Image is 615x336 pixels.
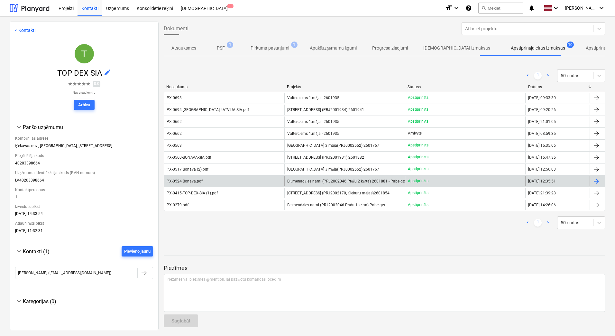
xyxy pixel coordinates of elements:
[528,107,556,112] div: [DATE] 09:20:26
[68,80,72,88] span: ★
[423,45,490,51] p: [DEMOGRAPHIC_DATA] izmaksas
[15,168,153,178] div: Uzņēmuma identifikācijas kods (PVN numurs)
[15,123,23,131] span: keyboard_arrow_down
[167,131,182,136] div: PX-0662
[18,271,111,275] div: [PERSON_NAME] ([EMAIL_ADDRESS][DOMAIN_NAME])
[68,90,100,95] p: Nav atsauksmju
[287,155,364,160] span: Mazā Robežu iela 2 (PRJ2001931) 2601882
[528,203,556,207] div: [DATE] 14:26:06
[287,131,339,136] span: Valterciems 1.māja - 2601935
[408,143,428,148] p: Apstiprināts
[167,107,249,112] div: PX-0694-[GEOGRAPHIC_DATA] LATVIJA-SIA.pdf
[81,48,87,59] span: T
[167,143,182,148] div: PX-0563
[15,246,153,257] div: Kontakti (1)Pievieno jaunu
[15,229,153,236] div: [DATE] 11:32:31
[227,4,234,8] span: 3
[15,123,153,131] div: Par šo uzņēmumu
[72,80,77,88] span: ★
[528,96,556,100] div: [DATE] 09:33:30
[408,119,428,124] p: Apstiprināts
[528,85,587,89] div: Datums
[287,96,339,100] span: Valterciems 1.māja - 2601935
[23,124,153,130] div: Par šo uzņēmumu
[565,5,597,11] span: [PERSON_NAME]
[78,101,90,109] div: Arhīvu
[124,248,151,255] div: Pievieno jaunu
[15,297,153,305] div: Kategorijas (0)
[524,219,531,227] a: Previous page
[15,202,153,211] div: Izveidots plkst
[287,203,385,208] span: Blūmendāles nami (PRJ2002046 Prūšu 1 kārta) Pabeigts
[287,119,339,124] span: Valterciems 1.māja - 2601935
[528,179,556,183] div: [DATE] 12:35:51
[583,305,615,336] iframe: Chat Widget
[167,167,208,172] div: PX-0517 Bonava (2).pdf
[15,219,153,229] div: Atjaunināts plkst
[122,246,153,257] button: Pievieno jaunu
[528,131,556,136] div: [DATE] 08:59:35
[408,178,428,184] p: Apstiprināts
[567,42,574,48] span: 10
[408,166,428,172] p: Apstiprināts
[534,219,542,227] a: Page 1 is your current page
[408,131,422,136] p: Arhivēts
[57,69,104,78] span: TOP DEX SIA
[453,4,460,12] i: keyboard_arrow_down
[15,211,153,219] div: [DATE] 14:33:54
[511,45,565,51] p: Apstiprināja citas izmaksas
[528,4,535,12] i: notifications
[481,5,486,11] span: search
[15,305,153,308] div: Kategorijas (0)
[74,100,95,110] button: Arhīvu
[528,191,556,195] div: [DATE] 21:39:28
[15,144,153,151] div: Ķekavas nov., [GEOGRAPHIC_DATA], [STREET_ADDRESS]
[287,143,379,148] span: Ropažu ielas 3.māja(PRJ0002552) 2601767
[528,155,556,160] div: [DATE] 15:47:35
[445,4,453,12] i: format_size
[528,119,556,124] div: [DATE] 21:01:05
[167,203,188,207] div: PX-0279.pdf
[171,45,196,51] p: Atsauksmes
[104,69,111,76] span: edit
[287,85,402,89] div: Projekts
[408,107,428,112] p: Apstiprināts
[598,4,605,12] i: keyboard_arrow_down
[167,191,218,195] div: PX-0415-TOP-DEX-SIA (1).pdf
[217,45,225,51] p: PSF
[251,45,289,51] p: Pirkuma pasūtījumi
[15,195,153,202] div: 1
[528,143,556,148] div: [DATE] 15:35:06
[408,190,428,196] p: Apstiprināts
[15,297,23,305] span: keyboard_arrow_down
[15,134,153,144] div: Kompānijas adrese
[93,81,100,87] span: 0.0
[15,257,153,287] div: Kontakti (1)Pievieno jaunu
[310,45,357,51] p: Apakšuzņēmuma līgumi
[465,4,472,12] i: Zināšanu pamats
[23,298,153,304] div: Kategorijas (0)
[167,179,203,183] div: PX-0524 Bonava.pdf
[408,154,428,160] p: Apstiprināts
[15,247,23,255] span: keyboard_arrow_down
[534,72,542,79] a: Page 1 is your current page
[167,96,182,100] div: PX-0693
[164,25,188,33] span: Dokumenti
[478,3,523,14] button: Meklēt
[291,42,298,48] span: 1
[15,28,35,33] a: < Kontakti
[15,161,153,168] div: 40203398664
[544,72,552,79] a: Next page
[287,191,389,196] span: Druvienas iela 2 (PRJ2002170, Čiekuru mājas)2601854
[15,185,153,195] div: Kontaktpersonas
[372,45,408,51] p: Progresa ziņojumi
[227,42,233,48] span: 1
[164,264,605,272] p: Piezīmes
[15,178,153,185] div: LV40203398664
[23,248,50,255] span: Kontakti (1)
[77,80,81,88] span: ★
[287,179,442,184] span: Blūmenadāles nami (PRJ2002046 Prūšu 2 kārta) 2601881 - Pabeigts. Izmaksas neliekam.
[15,131,153,236] div: Par šo uzņēmumu
[408,202,428,208] p: Apstiprināts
